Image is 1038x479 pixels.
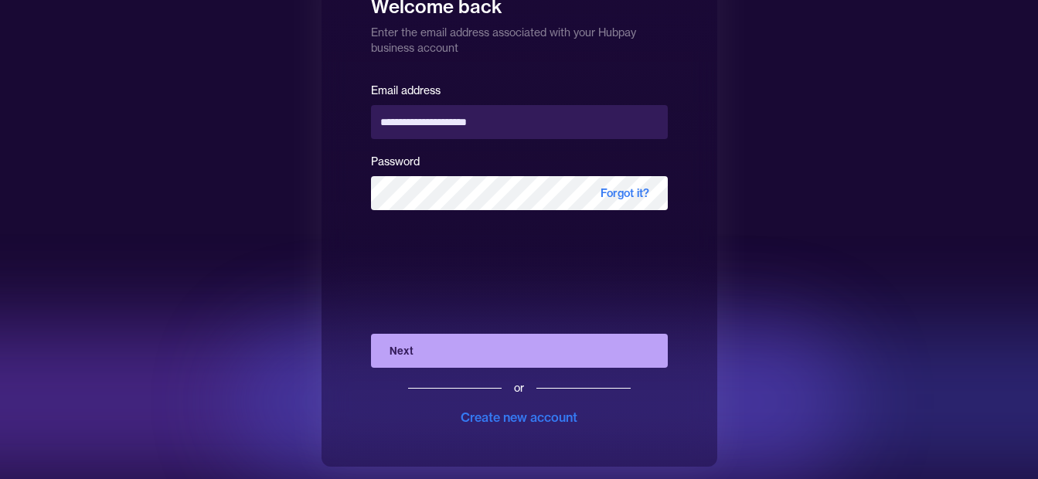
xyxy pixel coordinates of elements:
div: Create new account [461,408,577,426]
span: Forgot it? [582,176,668,210]
label: Password [371,155,420,168]
button: Next [371,334,668,368]
label: Email address [371,83,441,97]
div: or [514,380,524,396]
p: Enter the email address associated with your Hubpay business account [371,19,668,56]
